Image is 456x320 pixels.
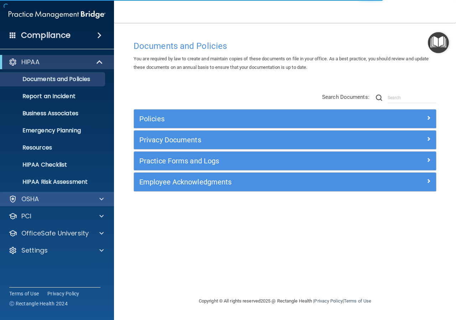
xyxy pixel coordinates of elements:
[155,290,415,313] div: Copyright © All rights reserved 2025 @ Rectangle Health | |
[134,56,429,70] span: You are required by law to create and maintain copies of these documents on file in your office. ...
[139,176,431,188] a: Employee Acknowledgments
[428,32,449,53] button: Open Resource Center
[5,127,102,134] p: Emergency Planning
[139,178,355,186] h5: Employee Acknowledgments
[5,110,102,117] p: Business Associates
[139,136,355,144] h5: Privacy Documents
[9,7,105,22] img: PMB logo
[9,246,104,255] a: Settings
[21,229,89,238] p: OfficeSafe University
[388,92,436,103] input: Search
[21,246,48,255] p: Settings
[9,58,103,66] a: HIPAA
[139,115,355,123] h5: Policies
[21,212,31,220] p: PCI
[21,58,40,66] p: HIPAA
[9,212,104,220] a: PCI
[9,290,39,297] a: Terms of Use
[21,195,39,203] p: OSHA
[139,157,355,165] h5: Practice Forms and Logs
[9,195,104,203] a: OSHA
[139,113,431,125] a: Policies
[9,300,68,307] span: Ⓒ Rectangle Health 2024
[344,298,371,304] a: Terms of Use
[333,269,447,298] iframe: Drift Widget Chat Controller
[5,76,102,83] p: Documents and Policies
[5,178,102,186] p: HIPAA Risk Assessment
[322,94,369,100] span: Search Documents:
[139,134,431,146] a: Privacy Documents
[9,229,104,238] a: OfficeSafe University
[376,95,382,101] img: ic-search.3b580494.png
[134,41,436,51] h4: Documents and Policies
[139,155,431,167] a: Practice Forms and Logs
[5,161,102,168] p: HIPAA Checklist
[5,144,102,151] p: Resources
[314,298,342,304] a: Privacy Policy
[5,93,102,100] p: Report an Incident
[47,290,79,297] a: Privacy Policy
[21,30,71,40] h4: Compliance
